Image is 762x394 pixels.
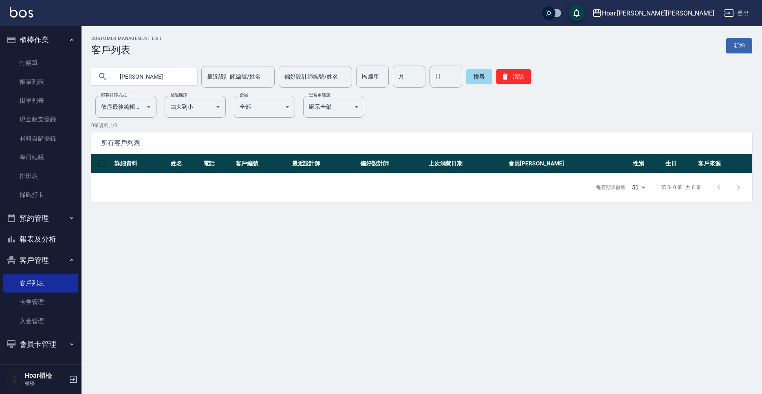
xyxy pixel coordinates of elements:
[3,54,78,73] a: 打帳單
[568,5,585,21] button: save
[169,154,201,173] th: 姓名
[721,6,752,21] button: 登出
[234,96,295,118] div: 全部
[170,92,187,98] label: 呈現順序
[201,154,234,173] th: 電話
[466,69,492,84] button: 搜尋
[3,274,78,293] a: 客戶列表
[696,154,752,173] th: 客戶來源
[3,110,78,129] a: 現金收支登錄
[3,312,78,330] a: 入金管理
[726,38,752,53] a: 新增
[233,154,290,173] th: 客戶編號
[10,7,33,18] img: Logo
[663,154,696,173] th: 生日
[3,29,78,51] button: 櫃檯作業
[3,185,78,204] a: 掃碼打卡
[496,69,531,84] button: 清除
[631,154,663,173] th: 性別
[3,208,78,229] button: 預約管理
[602,8,714,18] div: Hoar [PERSON_NAME][PERSON_NAME]
[101,92,127,98] label: 顧客排序方式
[3,167,78,185] a: 排班表
[3,334,78,355] button: 會員卡管理
[3,293,78,311] a: 卡券管理
[3,73,78,91] a: 帳單列表
[3,91,78,110] a: 掛單列表
[112,154,169,173] th: 詳細資料
[165,96,226,118] div: 由大到小
[91,36,162,41] h2: Customer Management List
[240,92,248,98] label: 會員
[3,250,78,271] button: 客戶管理
[25,372,66,380] h5: Hoar櫃檯
[507,154,631,173] th: 會員[PERSON_NAME]
[114,66,191,88] input: 搜尋關鍵字
[7,371,23,387] img: Person
[101,139,742,147] span: 所有客戶列表
[3,229,78,250] button: 報表及分析
[661,184,701,191] p: 第 0–0 筆 共 0 筆
[95,96,156,118] div: 依序最後編輯時間
[589,5,718,22] button: Hoar [PERSON_NAME][PERSON_NAME]
[91,122,752,129] p: 0 筆資料, 1 / 0
[427,154,507,173] th: 上次消費日期
[3,148,78,167] a: 每日結帳
[358,154,427,173] th: 偏好設計師
[309,92,330,98] label: 黑名單篩選
[25,380,66,387] p: 櫃檯
[303,96,364,118] div: 顯示全部
[3,129,78,148] a: 材料自購登錄
[91,44,162,56] h3: 客戶列表
[629,176,648,198] div: 50
[596,184,625,191] p: 每頁顯示數量
[290,154,359,173] th: 最近設計師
